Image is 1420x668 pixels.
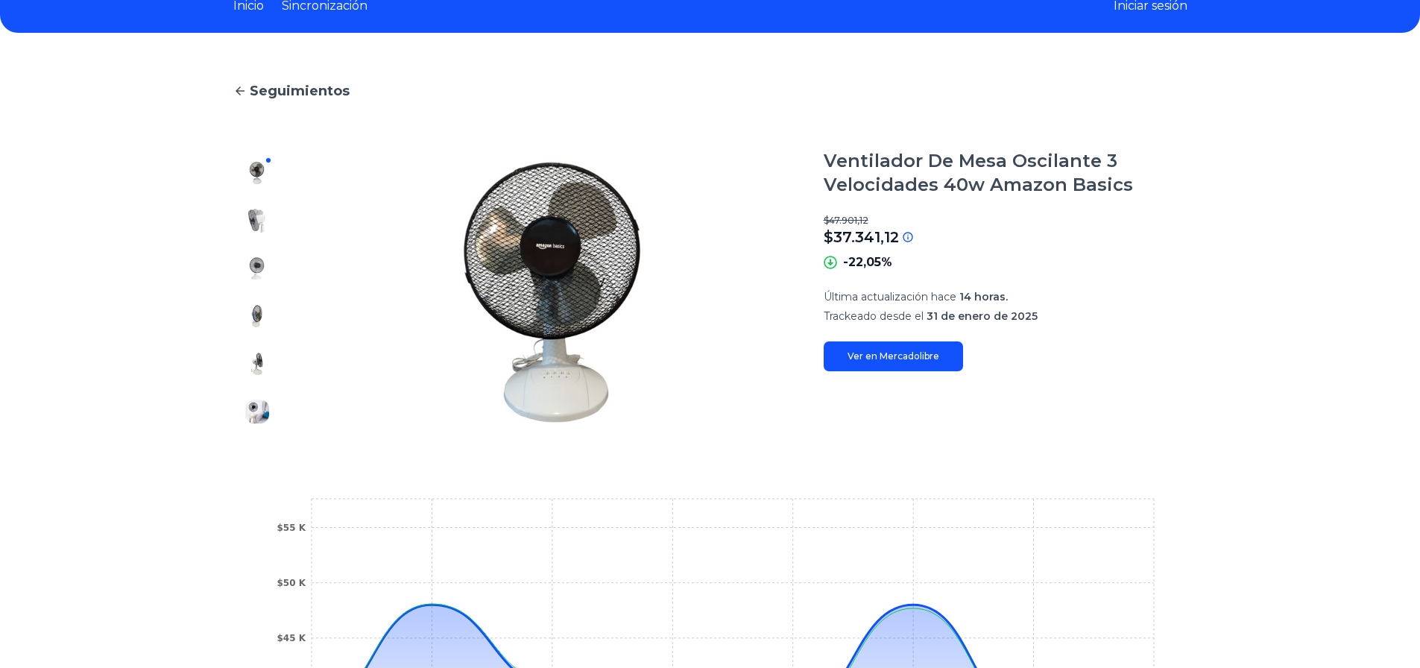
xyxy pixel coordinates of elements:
a: Seguimientos [233,81,1187,101]
tspan: $50 K [277,578,306,588]
tspan: $55 K [277,523,306,533]
font: Seguimientos [250,83,350,99]
font: 14 horas. [959,290,1008,303]
img: Ventilador De Mesa Oscilante 3 Velocidades 40w Amazon Basics [245,256,269,280]
font: Ver en Mercadolibre [848,350,939,362]
img: Ventilador De Mesa Oscilante 3 Velocidades 40w Amazon Basics [311,149,794,435]
font: $37.341,12 [824,228,899,246]
font: Ventilador De Mesa Oscilante 3 Velocidades 40w Amazon Basics [824,150,1133,195]
img: Ventilador De Mesa Oscilante 3 Velocidades 40w Amazon Basics [245,352,269,376]
font: Trackeado desde el [824,309,924,323]
img: Ventilador De Mesa Oscilante 3 Velocidades 40w Amazon Basics [245,304,269,328]
font: -22,05% [843,255,892,269]
font: Última actualización hace [824,290,956,303]
tspan: $45 K [277,633,306,643]
img: Ventilador De Mesa Oscilante 3 Velocidades 40w Amazon Basics [245,161,269,185]
font: $47.901,12 [824,215,868,226]
a: Ver en Mercadolibre [824,341,963,371]
font: 31 de enero de 2025 [927,309,1038,323]
img: Ventilador De Mesa Oscilante 3 Velocidades 40w Amazon Basics [245,209,269,233]
img: Ventilador De Mesa Oscilante 3 Velocidades 40w Amazon Basics [245,400,269,423]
